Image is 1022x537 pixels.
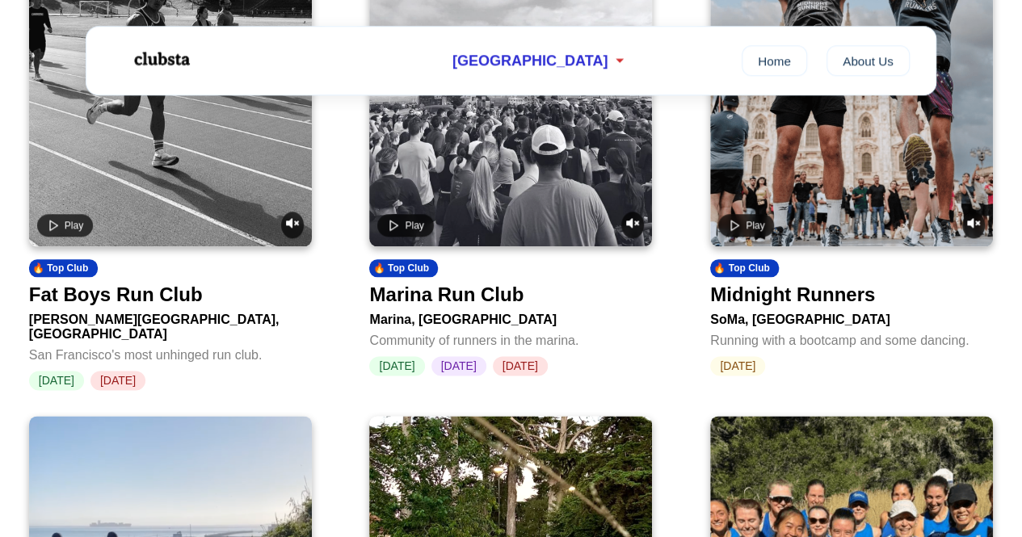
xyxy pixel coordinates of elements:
div: 🔥 Top Club [710,259,779,277]
button: Play video [718,214,774,237]
div: Marina Run Club [369,283,524,306]
div: Marina, [GEOGRAPHIC_DATA] [369,306,652,327]
div: San Francisco's most unhinged run club. [29,342,312,363]
div: Fat Boys Run Club [29,283,203,306]
div: 🔥 Top Club [29,259,98,277]
div: Running with a bootcamp and some dancing. [710,327,993,348]
span: [DATE] [90,371,145,390]
button: Unmute video [281,212,304,238]
span: [DATE] [29,371,84,390]
a: Home [742,45,807,76]
a: About Us [826,45,910,76]
div: Midnight Runners [710,283,875,306]
span: Play [746,220,764,231]
span: Play [65,220,83,231]
button: Unmute video [621,212,644,238]
span: [DATE] [493,356,548,375]
button: Unmute video [962,212,985,238]
button: Play video [377,214,433,237]
button: Play video [37,214,93,237]
span: [DATE] [431,356,486,375]
span: [DATE] [710,356,765,375]
span: Play [405,220,423,231]
span: [DATE] [369,356,424,375]
div: Community of runners in the marina. [369,327,652,348]
span: [GEOGRAPHIC_DATA] [452,52,608,69]
div: 🔥 Top Club [369,259,438,277]
div: SoMa, [GEOGRAPHIC_DATA] [710,306,993,327]
img: Logo [112,39,209,79]
div: [PERSON_NAME][GEOGRAPHIC_DATA], [GEOGRAPHIC_DATA] [29,306,312,342]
